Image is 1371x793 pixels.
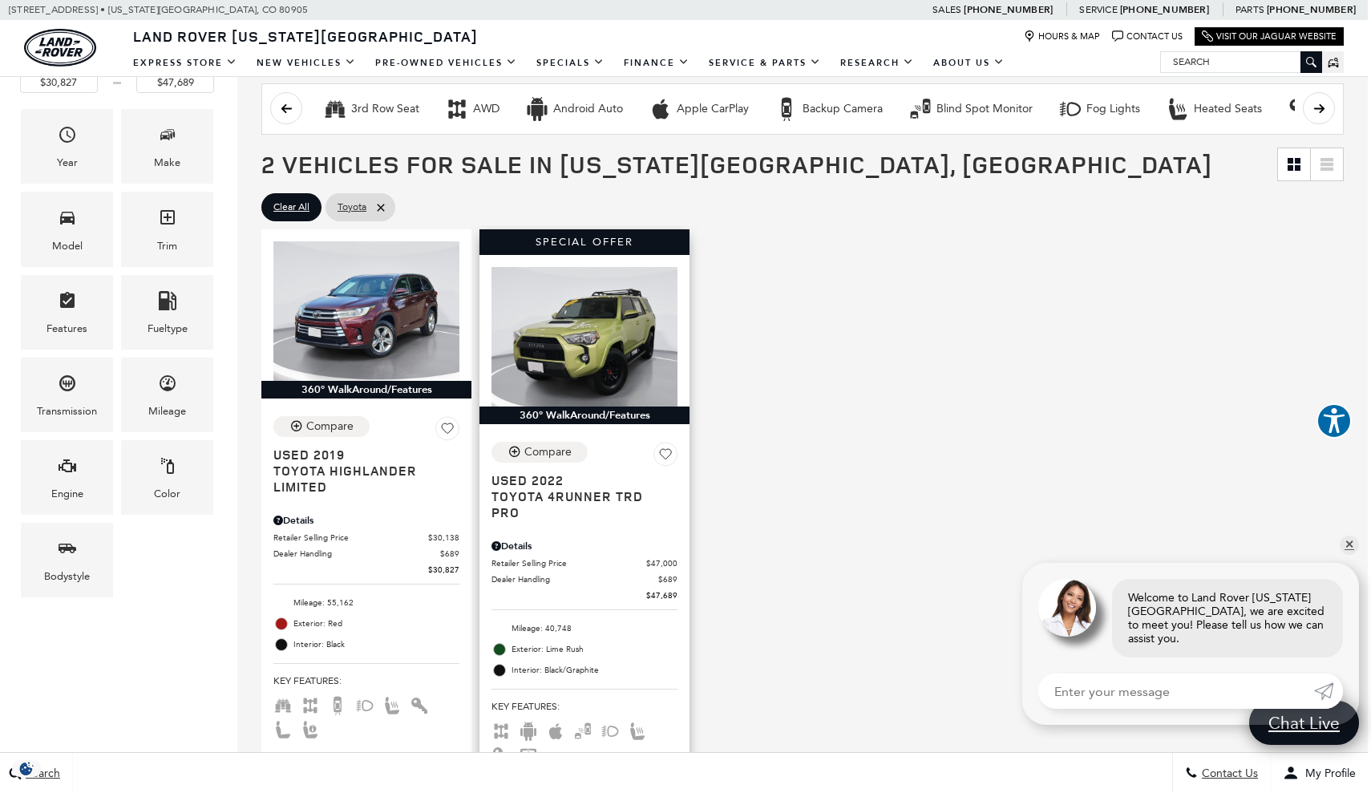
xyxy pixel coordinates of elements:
[435,416,459,447] button: Save Vehicle
[154,154,180,172] div: Make
[491,748,511,759] span: Keyless Entry
[491,267,677,407] img: 2022 Toyota 4Runner TRD Pro
[936,102,1033,116] div: Blind Spot Monitor
[270,92,302,124] button: scroll left
[58,452,77,485] span: Engine
[57,154,78,172] div: Year
[1316,403,1352,442] aside: Accessibility Help Desk
[491,539,677,553] div: Pricing Details - Toyota 4Runner TRD Pro
[519,724,538,735] span: Android Auto
[133,26,478,46] span: Land Rover [US_STATE][GEOGRAPHIC_DATA]
[123,26,487,46] a: Land Rover [US_STATE][GEOGRAPHIC_DATA]
[58,287,77,320] span: Features
[21,440,113,515] div: EngineEngine
[491,557,677,569] a: Retailer Selling Price $47,000
[306,419,354,434] div: Compare
[658,573,677,585] span: $689
[512,662,677,678] span: Interior: Black/Graphite
[121,358,213,432] div: MileageMileage
[1267,3,1356,16] a: [PHONE_NUMBER]
[440,548,459,560] span: $689
[1271,753,1368,793] button: Open user profile menu
[1120,3,1209,16] a: [PHONE_NUMBER]
[908,97,932,121] div: Blind Spot Monitor
[516,92,632,126] button: Android AutoAndroid Auto
[964,3,1053,16] a: [PHONE_NUMBER]
[479,229,690,255] div: Special Offer
[410,698,429,710] span: Keyless Entry
[491,472,677,520] a: Used 2022Toyota 4Runner TRD Pro
[491,557,646,569] span: Retailer Selling Price
[44,568,90,585] div: Bodystyle
[1316,403,1352,439] button: Explore your accessibility options
[491,698,677,715] span: Key Features :
[803,102,883,116] div: Backup Camera
[261,381,471,399] div: 360° WalkAround/Features
[677,102,749,116] div: Apple CarPlay
[21,523,113,597] div: BodystyleBodystyle
[273,463,447,495] span: Toyota Highlander Limited
[20,72,98,93] input: Minimum
[1079,4,1117,15] span: Service
[301,722,320,734] span: Memory Seats
[1038,579,1096,637] img: Agent profile photo
[1314,674,1343,709] a: Submit
[527,49,614,77] a: Specials
[158,204,177,237] span: Trim
[491,724,511,735] span: AWD
[1038,674,1314,709] input: Enter your message
[512,641,677,657] span: Exterior: Lime Rush
[47,320,87,338] div: Features
[293,616,459,632] span: Exterior: Red
[273,513,459,528] div: Pricing Details - Toyota Highlander Limited
[445,97,469,121] div: AWD
[301,698,320,710] span: AWD
[900,92,1041,126] button: Blind Spot MonitorBlind Spot Monitor
[1049,92,1149,126] button: Fog LightsFog Lights
[9,4,308,15] a: [STREET_ADDRESS] • [US_STATE][GEOGRAPHIC_DATA], CO 80905
[273,447,459,495] a: Used 2019Toyota Highlander Limited
[491,573,677,585] a: Dealer Handling $689
[699,49,831,77] a: Service & Parts
[1194,102,1262,116] div: Heated Seats
[491,472,665,488] span: Used 2022
[261,148,1212,180] span: 2 Vehicles for Sale in [US_STATE][GEOGRAPHIC_DATA], [GEOGRAPHIC_DATA]
[355,698,374,710] span: Fog Lights
[1202,30,1337,42] a: Visit Our Jaguar Website
[1303,92,1335,124] button: scroll right
[148,403,186,420] div: Mileage
[428,564,459,576] span: $30,827
[8,760,45,777] img: Opt-Out Icon
[351,102,419,116] div: 3rd Row Seat
[8,760,45,777] section: Click to Open Cookie Consent Modal
[273,698,293,710] span: Third Row Seats
[21,275,113,350] div: FeaturesFeatures
[573,724,592,735] span: Blind Spot Monitor
[148,320,188,338] div: Fueltype
[328,698,347,710] span: Backup Camera
[273,532,428,544] span: Retailer Selling Price
[21,358,113,432] div: TransmissionTransmission
[273,197,309,217] span: Clear All
[1058,97,1082,121] div: Fog Lights
[273,241,459,381] img: 2019 Toyota Highlander Limited
[158,121,177,154] span: Make
[646,557,677,569] span: $47,000
[1288,97,1312,121] div: Keyless Entry
[553,102,623,116] div: Android Auto
[524,445,572,459] div: Compare
[323,97,347,121] div: 3rd Row Seat
[157,237,177,255] div: Trim
[58,204,77,237] span: Model
[247,49,366,77] a: New Vehicles
[924,49,1014,77] a: About Us
[21,109,113,184] div: YearYear
[479,407,690,424] div: 360° WalkAround/Features
[366,49,527,77] a: Pre-Owned Vehicles
[158,287,177,320] span: Fueltype
[491,488,665,520] span: Toyota 4Runner TRD Pro
[273,722,293,734] span: Leather Seats
[273,532,459,544] a: Retailer Selling Price $30,138
[774,97,799,121] div: Backup Camera
[1198,767,1258,780] span: Contact Us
